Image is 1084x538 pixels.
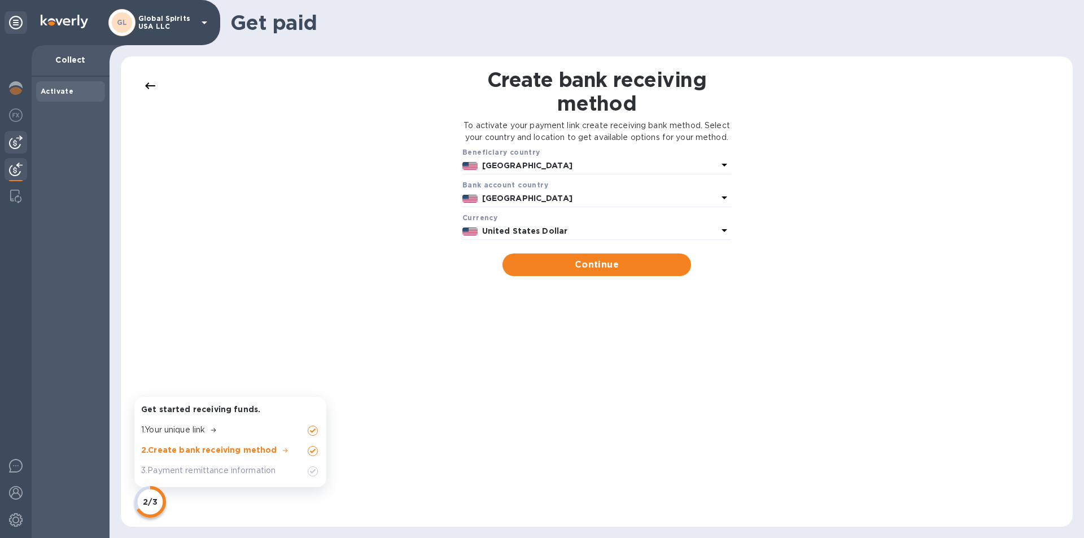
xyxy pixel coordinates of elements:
p: To activate your payment link create receiving bank method. Select your country and location to g... [463,120,731,143]
p: Get started receiving funds. [141,404,320,415]
p: Collect [41,54,100,65]
p: Global Spirits USA LLC [138,15,195,30]
b: [GEOGRAPHIC_DATA] [482,161,572,170]
img: Unchecked [306,424,320,438]
button: Continue [502,253,690,276]
img: Foreign exchange [9,108,23,122]
h1: Create bank receiving method [463,68,731,115]
img: Logo [41,15,88,28]
b: Bank account cоuntry [462,181,548,189]
p: 2 . Create bank receiving method [141,444,277,456]
b: GL [117,18,128,27]
img: USD [462,228,478,235]
img: US [462,162,478,170]
span: Continue [512,258,681,272]
img: Unchecked [306,465,320,478]
p: 2/3 [143,496,157,508]
img: Unchecked [306,444,320,458]
b: [GEOGRAPHIC_DATA] [482,194,572,203]
p: 1 . Your unique link [141,424,205,436]
img: US [462,195,478,203]
b: United States Dollar [482,226,568,235]
b: Beneficiary country [462,148,540,156]
b: Activate [41,87,73,95]
p: 3 . Payment remittance information [141,465,276,476]
b: Currency [462,213,497,222]
h1: Get paid [230,11,1066,34]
